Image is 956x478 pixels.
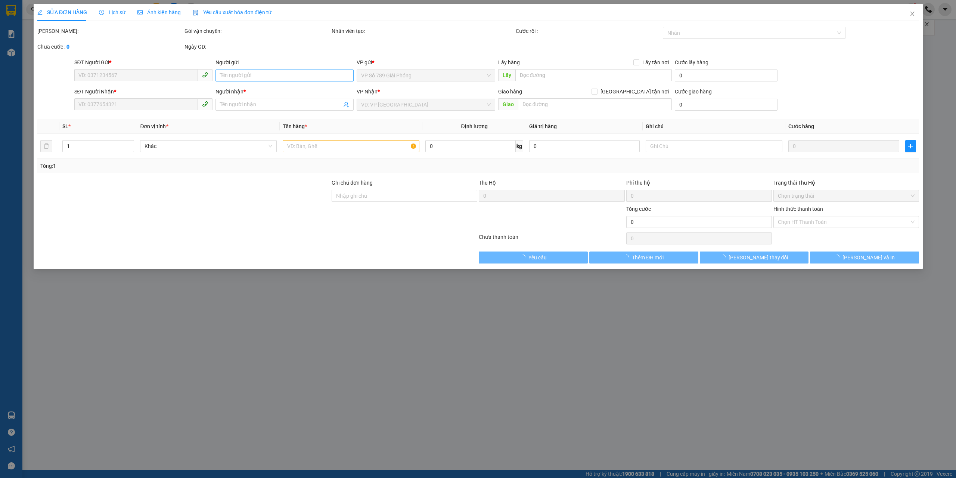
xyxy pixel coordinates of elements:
[202,101,208,107] span: phone
[728,253,788,262] span: [PERSON_NAME] thay đổi
[461,123,487,129] span: Định lượng
[589,252,698,263] button: Thêm ĐH mới
[643,119,785,134] th: Ghi chú
[74,58,212,67] div: SĐT Người Gửi
[283,123,307,129] span: Tên hàng
[215,87,354,96] div: Người nhận
[332,27,514,35] div: Nhân viên tạo:
[529,123,556,129] span: Giá trị hàng
[516,27,661,35] div: Cước rồi :
[699,252,808,263] button: [PERSON_NAME] thay đổi
[498,98,518,110] span: Giao
[520,255,528,260] span: loading
[528,253,546,262] span: Yêu cầu
[66,44,69,50] b: 0
[343,102,349,108] span: user-add
[332,180,373,186] label: Ghi chú đơn hàng
[37,27,183,35] div: [PERSON_NAME]:
[215,58,354,67] div: Người gửi
[193,10,199,16] img: icon
[777,190,914,201] span: Chọn trạng thái
[905,140,916,152] button: plus
[773,179,919,187] div: Trạng thái Thu Hộ
[632,253,664,262] span: Thêm ĐH mới
[145,141,272,152] span: Khác
[137,9,181,15] span: Ảnh kiện hàng
[515,69,671,81] input: Dọc đường
[498,69,515,81] span: Lấy
[137,10,143,15] span: picture
[283,140,419,152] input: VD: Bàn, Ghế
[905,143,915,149] span: plus
[597,87,671,96] span: [GEOGRAPHIC_DATA] tận nơi
[773,206,823,212] label: Hình thức thanh toán
[37,10,43,15] span: edit
[184,43,330,51] div: Ngày GD:
[99,9,125,15] span: Lịch sử
[901,4,922,25] button: Close
[184,27,330,35] div: Gói vận chuyển:
[674,59,708,65] label: Cước lấy hàng
[62,123,68,129] span: SL
[639,58,671,67] span: Lấy tận nơi
[624,255,632,260] span: loading
[74,87,212,96] div: SĐT Người Nhận
[357,89,378,95] span: VP Nhận
[40,140,52,152] button: delete
[498,59,519,65] span: Lấy hàng
[834,255,842,260] span: loading
[788,123,814,129] span: Cước hàng
[479,180,496,186] span: Thu Hộ
[332,190,477,202] input: Ghi chú đơn hàng
[518,98,671,110] input: Dọc đường
[515,140,523,152] span: kg
[626,206,651,212] span: Tổng cước
[37,43,183,51] div: Chưa cước :
[361,70,490,81] span: VP Số 789 Giải Phóng
[99,10,104,15] span: clock-circle
[478,233,625,246] div: Chưa thanh toán
[842,253,895,262] span: [PERSON_NAME] và In
[674,70,777,81] input: Cước lấy hàng
[674,99,777,111] input: Cước giao hàng
[193,9,271,15] span: Yêu cầu xuất hóa đơn điện tử
[720,255,728,260] span: loading
[909,11,915,17] span: close
[140,123,168,129] span: Đơn vị tính
[626,179,772,190] div: Phí thu hộ
[788,140,899,152] input: 0
[479,252,588,263] button: Yêu cầu
[37,9,87,15] span: SỬA ĐƠN HÀNG
[357,58,495,67] div: VP gửi
[674,89,711,95] label: Cước giao hàng
[810,252,919,263] button: [PERSON_NAME] và In
[498,89,522,95] span: Giao hàng
[646,140,782,152] input: Ghi Chú
[202,72,208,78] span: phone
[40,162,369,170] div: Tổng: 1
